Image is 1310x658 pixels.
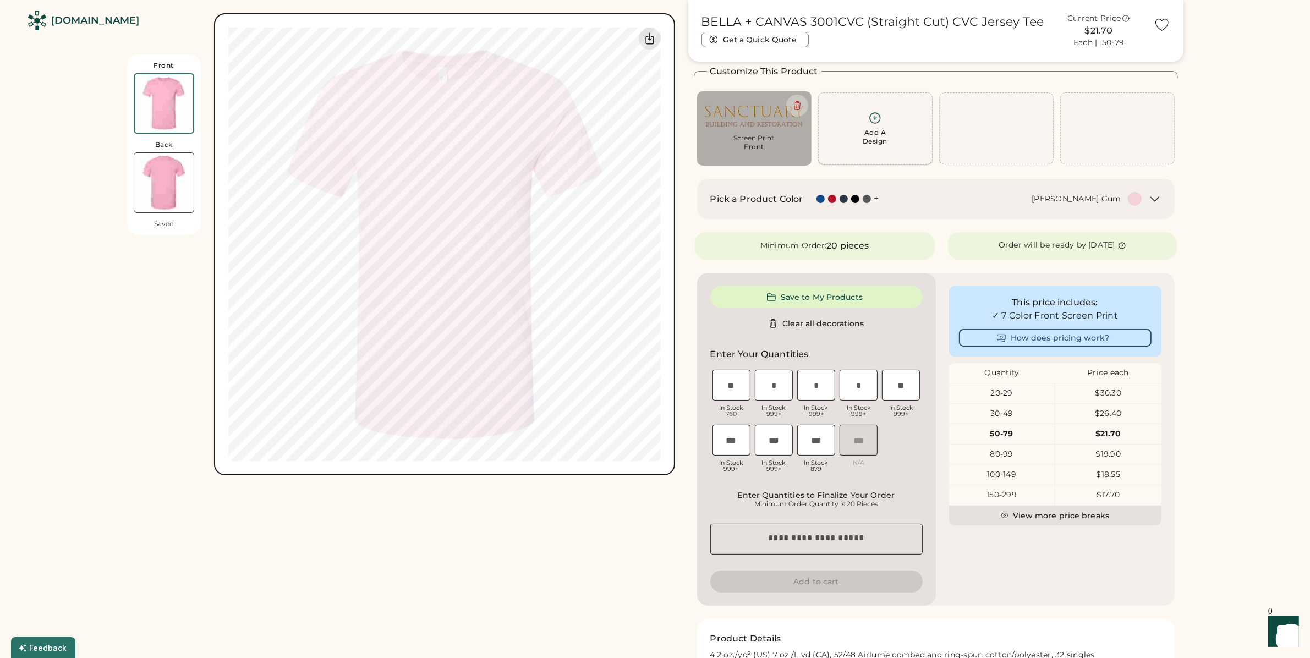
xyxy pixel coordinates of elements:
img: Rendered Logo - Screens [28,11,47,30]
img: BELLA + CANVAS 3001CVC Heather Bubble Gum Front Thumbnail [135,74,193,133]
button: Delete this decoration. [786,95,808,117]
h2: Enter Your Quantities [710,348,809,361]
h2: Pick a Product Color [710,193,803,206]
div: This price includes: [959,296,1152,309]
div: 50-79 [949,429,1055,440]
div: $18.55 [1055,469,1161,480]
div: Front [744,142,764,151]
div: [DATE] [1088,240,1115,251]
div: Add A Design [863,128,887,146]
button: Get a Quick Quote [701,32,809,47]
div: In Stock 999+ [797,405,835,417]
div: [DOMAIN_NAME] [51,14,139,28]
div: 20-29 [949,388,1055,399]
div: Download Front Mockup [639,28,661,50]
div: In Stock 999+ [882,405,920,417]
div: In Stock 879 [797,460,835,472]
div: 100-149 [949,469,1055,480]
div: In Stock 999+ [755,405,793,417]
button: Save to My Products [710,286,923,308]
button: Clear all decorations [710,312,923,335]
div: Price each [1055,368,1161,379]
div: 20 pieces [826,239,869,253]
div: In Stock 999+ [840,405,878,417]
div: Quantity [949,368,1055,379]
div: Back [155,140,173,149]
div: In Stock 760 [712,405,750,417]
img: Sanctuary.pdf [705,99,804,133]
div: $21.70 [1055,429,1161,440]
div: Saved [154,220,174,228]
div: Current Price [1067,13,1121,24]
div: Screen Print [705,134,804,142]
div: Minimum Order: [760,240,827,251]
div: Minimum Order Quantity is 20 Pieces [714,500,919,508]
div: ✓ 7 Color Front Screen Print [959,309,1152,322]
div: + [874,193,879,205]
div: Front [154,61,174,70]
div: $17.70 [1055,490,1161,501]
div: In Stock 999+ [755,460,793,472]
div: N/A [840,460,878,466]
div: Enter Quantities to Finalize Your Order [714,491,919,500]
div: 80-99 [949,449,1055,460]
div: In Stock 999+ [712,460,750,472]
div: $26.40 [1055,408,1161,419]
iframe: Front Chat [1258,608,1305,656]
div: 150-299 [949,490,1055,501]
button: View more price breaks [949,506,1161,525]
div: $30.30 [1055,388,1161,399]
button: Add to cart [710,571,923,593]
div: $21.70 [1051,24,1147,37]
div: $19.90 [1055,449,1161,460]
h2: Customize This Product [710,65,818,78]
img: BELLA + CANVAS 3001CVC Heather Bubble Gum Back Thumbnail [134,153,194,212]
div: [PERSON_NAME] Gum [1032,194,1121,205]
div: Order will be ready by [999,240,1087,251]
button: How does pricing work? [959,329,1152,347]
div: 30-49 [949,408,1055,419]
h2: Product Details [710,632,781,645]
div: Each | 50-79 [1073,37,1124,48]
h1: BELLA + CANVAS 3001CVC (Straight Cut) CVC Jersey Tee [701,14,1044,30]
